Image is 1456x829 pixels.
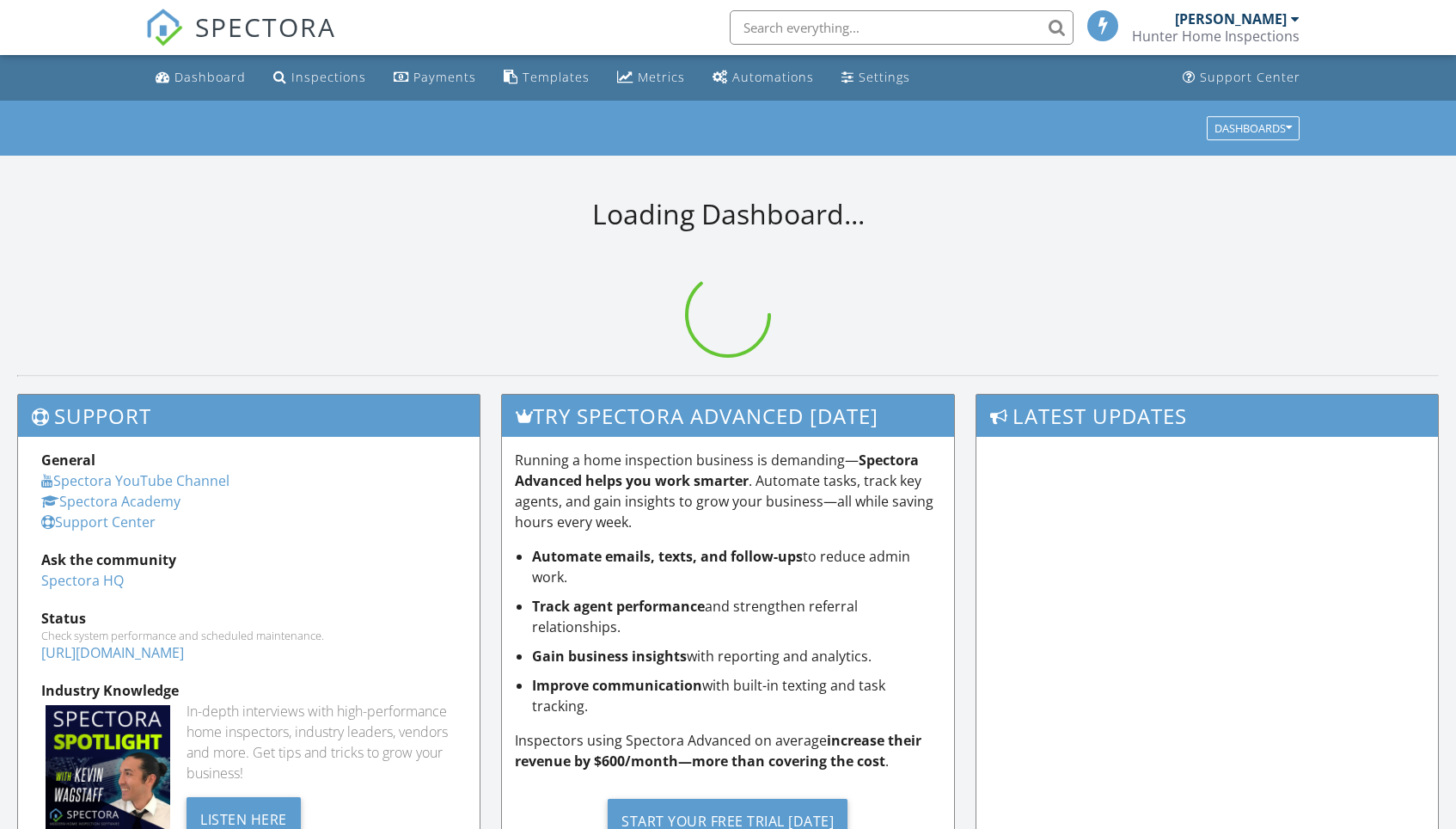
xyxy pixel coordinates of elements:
div: Ask the community [41,550,456,570]
a: [URL][DOMAIN_NAME] [41,643,184,662]
a: Spectora YouTube Channel [41,471,229,490]
p: Running a home inspection business is demanding— . Automate tasks, track key agents, and gain ins... [515,450,940,532]
strong: Improve communication [532,676,702,695]
li: to reduce admin work. [532,546,940,587]
li: with reporting and analytics. [532,646,940,666]
strong: Spectora Advanced helps you work smarter [515,451,919,490]
strong: Automate emails, texts, and follow-ups [532,547,803,566]
div: Dashboards [1214,122,1292,134]
a: Templates [497,62,596,94]
a: Metrics [610,62,692,94]
div: [PERSON_NAME] [1175,10,1287,28]
a: Listen Here [187,809,301,828]
a: Payments [387,62,483,94]
div: Status [41,608,456,629]
strong: General [41,451,95,470]
a: Automations (Basic) [706,62,821,94]
div: Settings [859,69,910,85]
p: Inspectors using Spectora Advanced on average . [515,730,940,771]
h3: Support [18,395,480,437]
a: Dashboard [149,62,253,94]
div: Payments [413,69,476,85]
div: Automations [732,69,814,85]
div: Metrics [638,69,685,85]
a: Spectora Academy [41,492,180,511]
div: Inspections [291,69,366,85]
strong: Gain business insights [532,647,687,666]
div: Support Center [1200,69,1300,85]
li: with built-in texting and task tracking. [532,675,940,716]
a: Support Center [41,513,156,531]
a: SPECTORA [145,23,336,59]
button: Dashboards [1207,116,1300,140]
h3: Try spectora advanced [DATE] [502,395,953,437]
li: and strengthen referral relationships. [532,596,940,637]
h3: Latest Updates [976,395,1438,437]
span: SPECTORA [195,9,336,45]
div: In-depth interviews with high-performance home inspectors, industry leaders, vendors and more. Ge... [187,701,456,783]
a: Spectora HQ [41,571,124,590]
a: Support Center [1176,62,1307,94]
div: Templates [523,69,590,85]
strong: increase their revenue by $600/month—more than covering the cost [515,731,921,771]
div: Hunter Home Inspections [1132,28,1300,45]
img: The Best Home Inspection Software - Spectora [145,9,183,46]
strong: Track agent performance [532,597,705,616]
input: Search everything... [730,10,1074,45]
div: Dashboard [174,69,246,85]
div: Industry Knowledge [41,680,456,701]
div: Check system performance and scheduled maintenance. [41,629,456,642]
a: Settings [835,62,917,94]
a: Inspections [266,62,373,94]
